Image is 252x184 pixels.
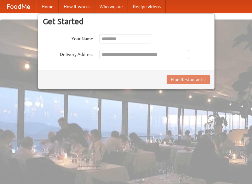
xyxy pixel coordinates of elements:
a: Home [37,0,59,13]
label: Delivery Address [43,50,93,58]
h3: Get Started [43,17,210,26]
a: How it works [59,0,94,13]
a: Who we are [94,0,128,13]
a: Recipe videos [128,0,166,13]
label: Your Name [43,34,93,42]
button: Find Restaurants! [167,75,210,84]
a: FoodMe [0,0,37,13]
